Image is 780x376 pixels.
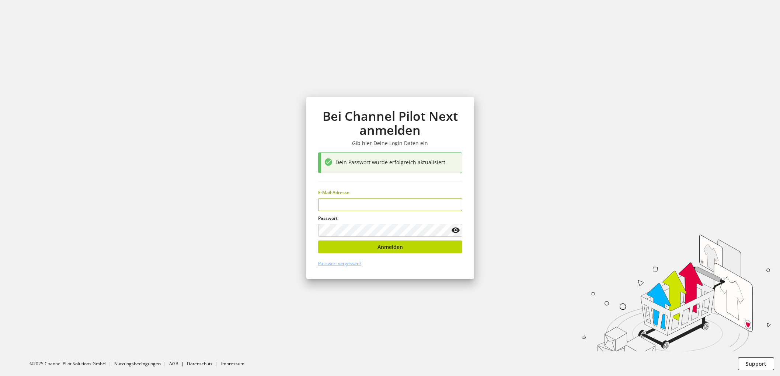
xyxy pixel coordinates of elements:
[318,260,361,267] a: Passwort vergessen?
[187,361,213,367] a: Datenschutz
[746,360,766,368] span: Support
[221,361,244,367] a: Impressum
[114,361,161,367] a: Nutzungsbedingungen
[318,140,462,147] h3: Gib hier Deine Login Daten ein
[29,361,114,367] li: ©2025 Channel Pilot Solutions GmbH
[335,158,459,168] div: Dein Passwort wurde erfolgreich aktualisiert.
[318,240,462,253] button: Anmelden
[377,243,403,251] span: Anmelden
[318,189,349,196] span: E-Mail-Adresse
[318,109,462,137] h1: Bei Channel Pilot Next anmelden
[318,215,338,221] span: Passwort
[169,361,178,367] a: AGB
[738,357,774,370] button: Support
